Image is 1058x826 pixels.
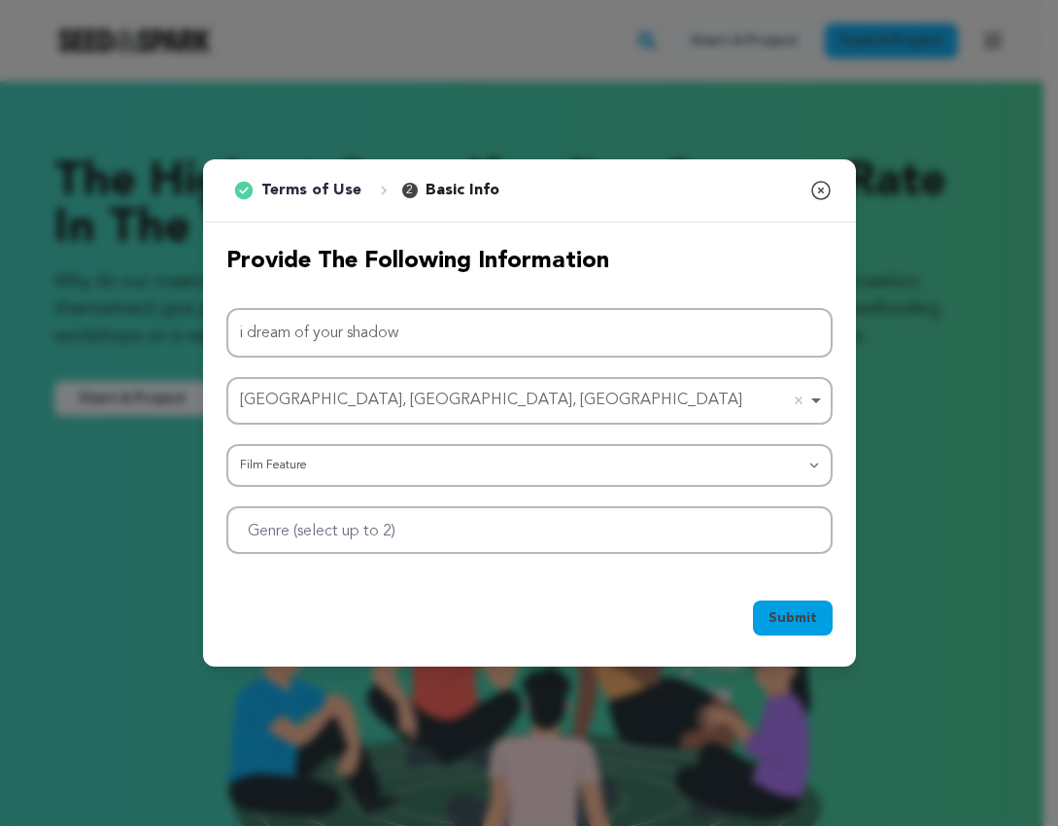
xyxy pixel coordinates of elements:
input: Project Name [226,308,833,358]
span: Submit [768,608,817,628]
p: Basic Info [426,179,499,202]
input: Genre (select up to 2) [236,512,437,543]
p: Terms of Use [261,179,361,202]
button: Remove item: 'ChIJE9on3F3HwoAR9AhGJW_fL-I' [789,391,808,410]
h2: Provide the following information [226,246,833,277]
button: Submit [753,601,833,636]
div: [GEOGRAPHIC_DATA], [GEOGRAPHIC_DATA], [GEOGRAPHIC_DATA] [240,387,807,415]
span: 2 [402,183,418,198]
